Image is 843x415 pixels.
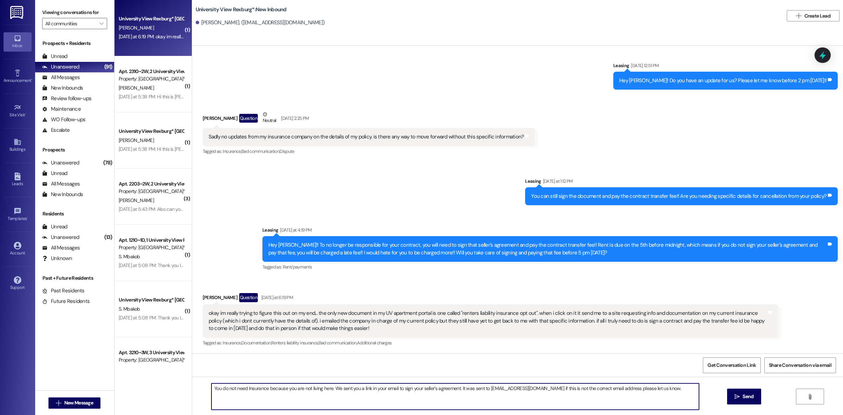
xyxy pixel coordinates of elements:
div: Unread [42,223,67,231]
span: Create Lead [804,12,830,20]
div: Maintenance [42,105,81,113]
div: Unread [42,53,67,60]
i:  [99,21,103,26]
div: All Messages [42,244,80,252]
div: University View Rexburg* [GEOGRAPHIC_DATA] [119,15,184,22]
div: Unanswered [42,63,79,71]
a: Templates • [4,205,32,224]
button: Get Conversation Link [703,357,760,373]
a: Buildings [4,136,32,155]
div: [DATE] at 6:19 PM [260,294,293,301]
div: [PERSON_NAME] [203,111,535,128]
span: Insurance , [223,340,241,346]
div: (78) [102,157,114,168]
div: okay im really trying to figure this out on my end... the only new document in my UV apartment po... [209,310,767,332]
span: Send [743,393,753,400]
div: Apt. 2203~2W, 2 University View Rexburg Guarantors [119,180,184,188]
span: New Message [64,399,93,407]
div: Sadly no updates from my insurance company on the details of my policy. is there any way to move ... [209,133,524,141]
div: [DATE] at 4:19 PM [278,226,312,234]
div: Apt. 2310~2W, 2 University View Rexburg [119,68,184,75]
div: Prospects [35,146,114,154]
button: Share Conversation via email [764,357,836,373]
div: University View Rexburg* [GEOGRAPHIC_DATA] [119,296,184,304]
div: [PERSON_NAME]. ([EMAIL_ADDRESS][DOMAIN_NAME]) [196,19,325,26]
div: Tagged as: [262,262,838,272]
div: Unanswered [42,159,79,167]
div: Unknown [42,255,72,262]
div: Apt. 1210~1D, 1 University View Rexburg [119,236,184,244]
input: All communities [45,18,96,29]
i:  [796,13,801,19]
div: Unanswered [42,234,79,241]
div: Property: [GEOGRAPHIC_DATA]* [119,356,184,364]
div: WO Follow-ups [42,116,85,123]
div: [DATE] at 5:08 PM: Thank you I'm sorry about that we just werent super sure [119,315,273,321]
span: Bad communication , [319,340,357,346]
span: [PERSON_NAME] [119,197,154,203]
div: [PERSON_NAME] [203,293,778,304]
span: • [25,111,26,116]
span: Insurance , [223,148,241,154]
div: You can still sign the document and pay the contract transfer fee!! Are you needing specific deta... [531,193,826,200]
div: [DATE] at 5:38 PM: Hi this is [PERSON_NAME] and I got the refunded check in the mail for the secu... [119,146,778,152]
div: Apt. 3210~3W, 3 University View Rexburg [119,349,184,356]
a: Support [4,274,32,293]
div: Property: [GEOGRAPHIC_DATA]* [119,244,184,251]
button: Send [727,389,761,404]
div: Property: [GEOGRAPHIC_DATA]* [119,75,184,83]
span: S. Mbakob [119,306,140,312]
span: Share Conversation via email [769,362,831,369]
span: Rent/payments [283,264,312,270]
i:  [734,394,740,400]
div: Prospects + Residents [35,40,114,47]
a: Leads [4,170,32,189]
button: New Message [48,397,100,409]
span: Renters liability insurance , [271,340,319,346]
span: [PERSON_NAME] [119,25,154,31]
div: All Messages [42,74,80,81]
span: Documentation , [241,340,271,346]
div: Property: [GEOGRAPHIC_DATA]* [119,188,184,195]
div: Future Residents [42,298,90,305]
a: Site Visit • [4,102,32,121]
div: Leasing [525,177,838,187]
a: Inbox [4,32,32,51]
div: Question [239,114,258,123]
button: Create Lead [787,10,839,21]
textarea: You do not need Insurance because you are not living here. We sent you a link in your email to si... [211,383,699,410]
div: Tagged as: [203,338,778,348]
i:  [56,400,61,406]
span: Get Conversation Link [707,362,756,369]
div: Past Residents [42,287,85,294]
span: [PERSON_NAME] [119,85,154,91]
a: Account [4,240,32,259]
div: [DATE] 2:25 PM [279,115,309,122]
div: New Inbounds [42,84,83,92]
span: • [31,77,32,82]
div: New Inbounds [42,191,83,198]
div: [DATE] 12:51 PM [629,62,659,69]
span: S. Mbakob [119,253,140,260]
span: Dispute [280,148,294,154]
div: Tagged as: [203,146,535,156]
div: (91) [103,61,114,72]
div: Past + Future Residents [35,274,114,282]
span: Bad communication , [241,148,280,154]
b: University View Rexburg*: New Inbound [196,6,287,13]
div: Hey [PERSON_NAME]!! To no longer be responsible for your contract, you will need to sign that sel... [268,241,826,257]
div: [DATE] at 5:43 PM: Also can you send me messages to my cell phone number at [PHONE_NUMBER] this i... [119,206,433,212]
div: Residents [35,210,114,218]
div: Hey [PERSON_NAME]! Do you have an update for us? Please let me know before 2 pm [DATE]!! [619,77,826,84]
div: [DATE] at 5:38 PM: Hi this is [PERSON_NAME] and I got the refunded check in the mail for the secu... [119,93,778,100]
span: Additional charges [357,340,392,346]
div: Unread [42,170,67,177]
div: Leasing [613,62,838,72]
span: • [27,215,28,220]
div: Escalate [42,127,70,134]
div: Neutral [261,111,277,125]
div: Leasing [262,226,838,236]
div: (13) [103,232,114,243]
i:  [807,394,812,400]
div: [DATE] at 1:12 PM [541,177,573,185]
